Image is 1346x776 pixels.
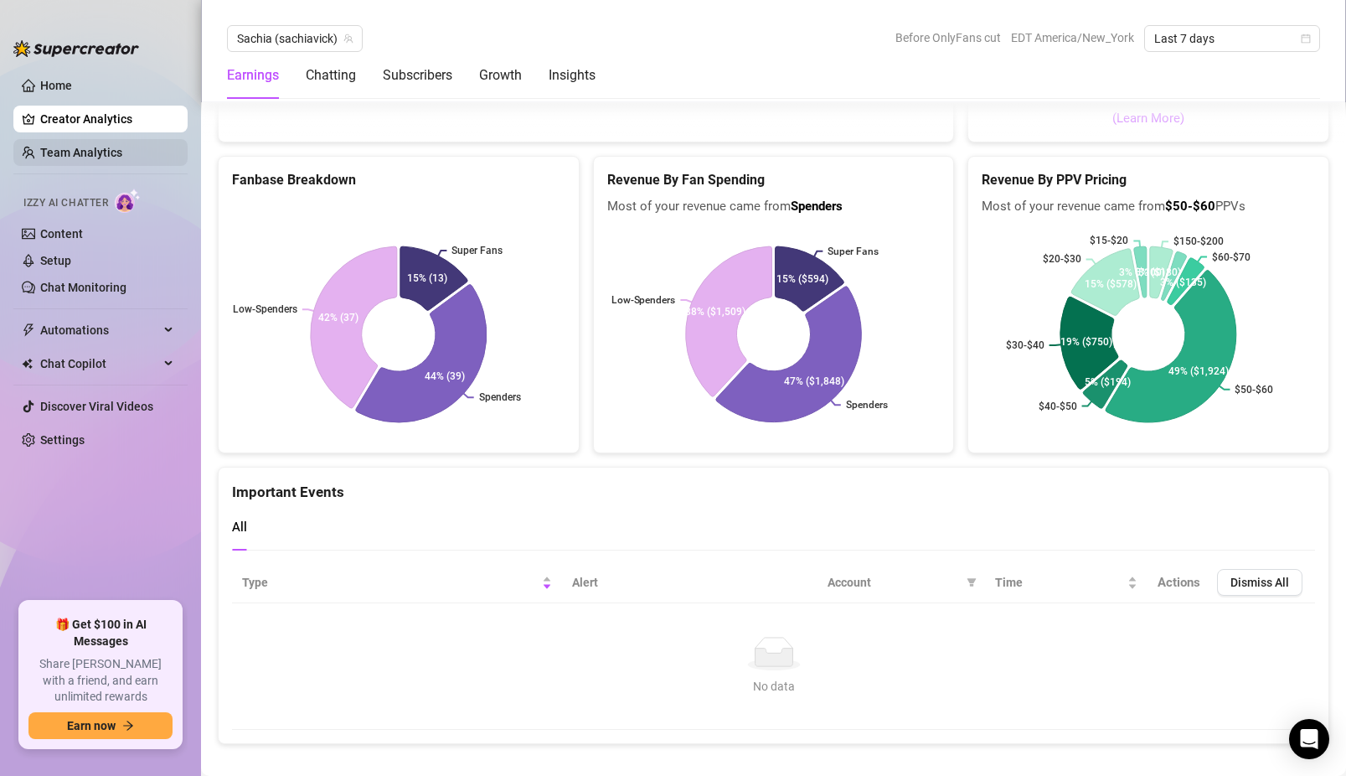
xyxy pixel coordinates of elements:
[828,573,960,592] span: Account
[232,468,1315,504] div: Important Events
[1158,575,1200,590] span: Actions
[1006,339,1044,351] text: $30-$40
[40,433,85,447] a: Settings
[1289,719,1329,759] div: Open Intercom Messenger
[40,281,126,294] a: Chat Monitoring
[1217,569,1302,596] button: Dismiss All
[1235,383,1274,395] text: $50-$60
[1011,25,1134,50] span: EDT America/New_York
[233,303,297,315] text: Low-Spenders
[895,25,1001,50] span: Before OnlyFans cut
[1212,251,1251,262] text: $60-$70
[1112,109,1184,129] a: (Learn More)
[1043,253,1081,265] text: $20-$30
[67,719,116,732] span: Earn now
[607,197,941,217] span: Most of your revenue came from
[1091,235,1129,246] text: $15-$20
[982,170,1315,190] h5: Revenue By PPV Pricing
[22,358,33,370] img: Chat Copilot
[40,400,153,413] a: Discover Viral Videos
[227,65,279,85] div: Earnings
[249,677,1298,696] div: No data
[963,570,980,595] span: filter
[13,40,139,57] img: logo-BBDzfeDw.svg
[22,323,35,337] span: thunderbolt
[967,577,977,587] span: filter
[791,199,843,214] b: Spenders
[611,294,675,306] text: Low-Spenders
[40,350,159,377] span: Chat Copilot
[28,656,173,706] span: Share [PERSON_NAME] with a friend, and earn unlimited rewards
[23,195,108,211] span: Izzy AI Chatter
[607,170,941,190] h5: Revenue By Fan Spending
[28,712,173,739] button: Earn nowarrow-right
[1154,26,1310,51] span: Last 7 days
[115,189,141,213] img: AI Chatter
[242,573,539,592] span: Type
[982,197,1315,217] span: Most of your revenue came from PPVs
[40,146,122,159] a: Team Analytics
[232,170,565,190] h5: Fanbase Breakdown
[383,65,452,85] div: Subscribers
[40,79,72,92] a: Home
[1173,235,1224,247] text: $150-$200
[343,34,353,44] span: team
[232,562,562,603] th: Type
[549,65,596,85] div: Insights
[985,562,1147,603] th: Time
[562,562,817,603] th: Alert
[40,227,83,241] a: Content
[232,520,247,535] span: All
[1301,34,1311,44] span: calendar
[995,573,1124,592] span: Time
[451,245,503,256] text: Super Fans
[40,106,174,132] a: Creator Analytics
[846,399,888,411] text: Spenders
[828,245,879,256] text: Super Fans
[40,317,159,344] span: Automations
[479,65,522,85] div: Growth
[306,65,356,85] div: Chatting
[122,720,134,732] span: arrow-right
[237,26,353,51] span: Sachia (sachiavick)
[1039,400,1077,411] text: $40-$50
[1165,199,1215,214] b: $50-$60
[40,254,71,267] a: Setup
[28,617,173,649] span: 🎁 Get $100 in AI Messages
[479,391,521,403] text: Spenders
[1230,576,1289,589] span: Dismiss All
